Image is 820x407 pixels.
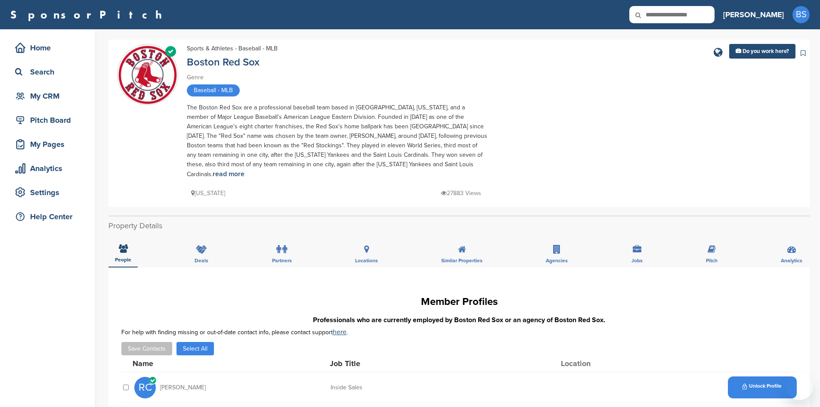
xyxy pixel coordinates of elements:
[134,377,156,398] span: RC
[723,9,784,21] h3: [PERSON_NAME]
[134,372,797,403] a: RC [PERSON_NAME] Inside Sales Unlock Profile
[9,207,86,227] a: Help Center
[13,185,86,200] div: Settings
[108,220,810,232] h2: Property Details
[561,360,625,367] div: Location
[441,188,481,199] p: 27883 Views
[191,188,225,199] p: [US_STATE]
[792,6,810,23] span: BS
[13,112,86,128] div: Pitch Board
[187,44,278,53] div: Sports & Athletes - Baseball - MLB
[9,38,86,58] a: Home
[9,86,86,106] a: My CRM
[195,258,208,263] span: Deals
[743,383,782,389] span: Unlock Profile
[9,62,86,82] a: Search
[176,342,214,355] button: Select All
[115,257,131,262] span: People
[187,84,240,96] span: Baseball - MLB
[331,385,460,391] div: Inside Sales
[781,258,802,263] span: Analytics
[187,56,260,68] a: Boston Red Sox
[121,342,172,355] button: Save Contacts
[10,9,167,20] a: SponsorPitch
[13,88,86,104] div: My CRM
[13,64,86,80] div: Search
[9,110,86,130] a: Pitch Board
[121,329,797,336] div: For help with finding missing or out-of-date contact info, please contact support .
[546,258,568,263] span: Agencies
[743,48,789,55] span: Do you work here?
[355,258,378,263] span: Locations
[13,40,86,56] div: Home
[13,209,86,224] div: Help Center
[118,45,178,105] img: Sponsorpitch & Boston Red Sox
[441,258,483,263] span: Similar Properties
[786,373,813,400] iframe: Button to launch messaging window
[187,103,488,179] div: The Boston Red Sox are a professional baseball team based in [GEOGRAPHIC_DATA], [US_STATE], and a...
[333,328,347,336] a: here
[706,258,718,263] span: Pitch
[13,137,86,152] div: My Pages
[187,73,488,82] div: Genre
[272,258,292,263] span: Partners
[121,315,797,325] h3: Professionals who are currently employed by Boston Red Sox or an agency of Boston Red Sox.
[9,183,86,202] a: Settings
[121,294,797,310] h1: Member Profiles
[729,44,795,59] a: Do you work here?
[13,161,86,176] div: Analytics
[213,170,244,178] a: read more
[9,158,86,178] a: Analytics
[160,385,206,391] span: [PERSON_NAME]
[330,360,459,367] div: Job Title
[9,134,86,154] a: My Pages
[723,5,784,24] a: [PERSON_NAME]
[631,258,643,263] span: Jobs
[133,360,227,367] div: Name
